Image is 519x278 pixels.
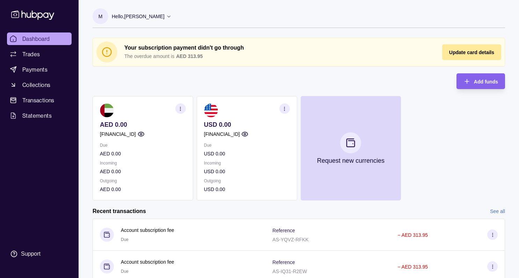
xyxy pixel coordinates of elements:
[204,130,240,138] p: [FINANCIAL_ID]
[7,94,72,107] a: Transactions
[22,35,50,43] span: Dashboard
[7,109,72,122] a: Statements
[121,237,129,242] span: Due
[7,79,72,91] a: Collections
[124,44,428,52] h2: Your subscription payment didn't go through
[100,177,186,185] p: Outgoing
[112,13,165,20] p: Hello, [PERSON_NAME]
[22,50,40,58] span: Trades
[121,258,174,266] p: Account subscription fee
[100,185,186,193] p: AED 0.00
[204,168,290,175] p: USD 0.00
[204,185,290,193] p: USD 0.00
[204,150,290,158] p: USD 0.00
[272,237,308,242] p: AS-YQVZ-RFKK
[100,150,186,158] p: AED 0.00
[100,168,186,175] p: AED 0.00
[397,264,428,270] p: − AED 313.95
[22,111,52,120] span: Statements
[93,207,146,215] h2: Recent transactions
[204,177,290,185] p: Outgoing
[204,159,290,167] p: Incoming
[124,52,174,60] p: The overdue amount is
[456,73,505,89] button: Add funds
[100,121,186,129] p: AED 0.00
[449,50,494,55] span: Update card details
[204,121,290,129] p: USD 0.00
[22,81,50,89] span: Collections
[100,159,186,167] p: Incoming
[442,44,501,60] button: Update card details
[317,157,385,164] p: Request new currencies
[490,207,505,215] a: See all
[7,32,72,45] a: Dashboard
[474,79,498,85] span: Add funds
[100,103,114,117] img: ae
[272,269,307,274] p: AS-IQ31-R2EW
[98,13,103,20] p: M
[21,250,41,258] div: Support
[7,247,72,261] a: Support
[7,63,72,76] a: Payments
[176,52,203,60] p: AED 313.95
[100,130,136,138] p: [FINANCIAL_ID]
[204,141,290,149] p: Due
[272,259,295,265] p: Reference
[22,96,54,104] span: Transactions
[272,228,295,233] p: Reference
[121,269,129,274] span: Due
[100,141,186,149] p: Due
[204,103,218,117] img: us
[301,96,401,200] button: Request new currencies
[397,232,428,238] p: − AED 313.95
[7,48,72,60] a: Trades
[22,65,47,74] span: Payments
[121,226,174,234] p: Account subscription fee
